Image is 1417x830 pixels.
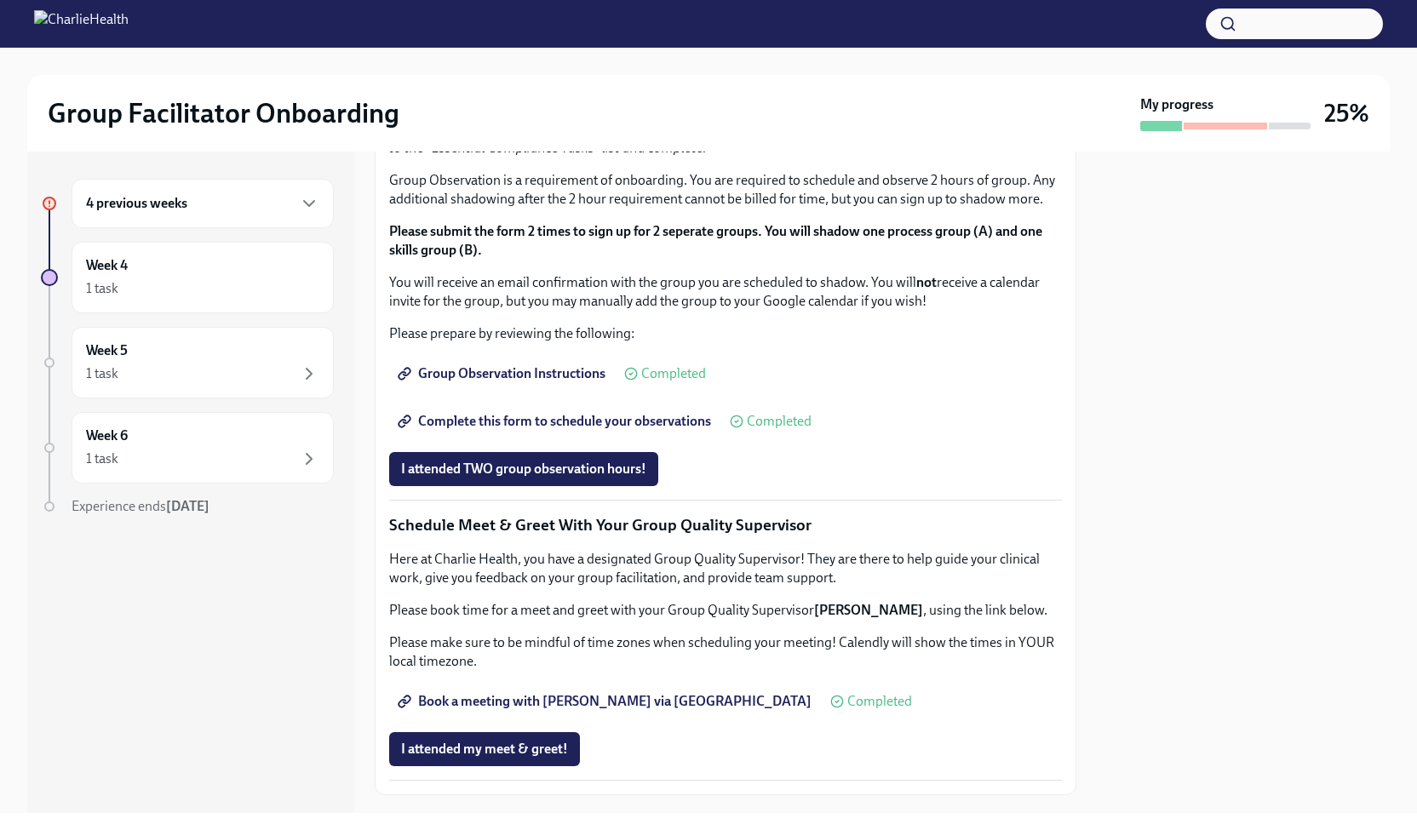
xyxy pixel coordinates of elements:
h6: Week 5 [86,341,128,360]
span: Completed [747,415,812,428]
p: You will receive an email confirmation with the group you are scheduled to shadow. You will recei... [389,273,1062,311]
a: Week 51 task [41,327,334,398]
span: Book a meeting with [PERSON_NAME] via [GEOGRAPHIC_DATA] [401,693,812,710]
strong: [DATE] [166,498,209,514]
p: Here at Charlie Health, you have a designated Group Quality Supervisor! They are there to help gu... [389,550,1062,587]
a: Week 61 task [41,412,334,484]
strong: [PERSON_NAME] [814,602,923,618]
button: I attended TWO group observation hours! [389,452,658,486]
p: Please book time for a meet and greet with your Group Quality Supervisor , using the link below. [389,601,1062,620]
a: Book a meeting with [PERSON_NAME] via [GEOGRAPHIC_DATA] [389,684,823,718]
strong: My progress [1140,95,1213,114]
span: Completed [847,695,912,708]
div: 1 task [86,364,118,383]
p: Please make sure to be mindful of time zones when scheduling your meeting! Calendly will show the... [389,633,1062,671]
p: Schedule Meet & Greet With Your Group Quality Supervisor [389,514,1062,536]
h3: 25% [1324,98,1369,129]
div: 1 task [86,279,118,298]
strong: not [916,274,937,290]
span: I attended TWO group observation hours! [401,461,646,478]
p: Group Observation is a requirement of onboarding. You are required to schedule and observe 2 hour... [389,171,1062,209]
span: Experience ends [72,498,209,514]
a: Group Observation Instructions [389,357,617,391]
span: Completed [641,367,706,381]
h6: Week 6 [86,426,128,445]
div: 4 previous weeks [72,179,334,228]
h6: Week 4 [86,256,128,275]
strong: Please submit the form 2 times to sign up for 2 seperate groups. You will shadow one process grou... [389,223,1042,258]
span: Complete this form to schedule your observations [401,413,711,430]
button: I attended my meet & greet! [389,732,580,766]
span: I attended my meet & greet! [401,741,568,758]
div: 1 task [86,449,118,468]
h6: 4 previous weeks [86,194,187,213]
p: Please prepare by reviewing the following: [389,324,1062,343]
em: if you have not completed the HIPAA training yet, please return to the "Essential Compliance Task... [389,121,1051,156]
a: Week 41 task [41,242,334,313]
span: Group Observation Instructions [401,365,605,382]
h2: Group Facilitator Onboarding [48,96,399,130]
img: CharlieHealth [34,10,129,37]
a: Complete this form to schedule your observations [389,404,723,438]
